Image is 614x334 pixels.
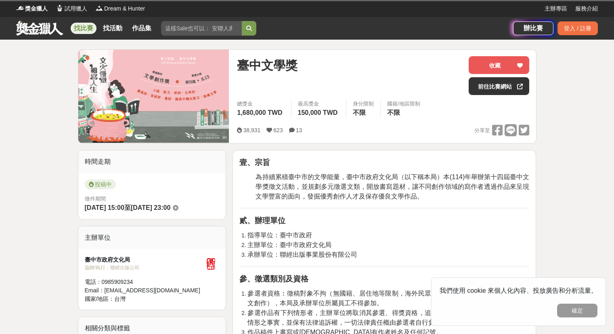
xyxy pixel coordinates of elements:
[100,23,126,34] a: 找活動
[65,4,87,13] span: 試用獵人
[85,180,116,189] span: 投稿中
[71,23,96,34] a: 找比賽
[239,158,270,167] strong: 壹、宗旨
[353,109,366,116] span: 不限
[469,77,529,95] a: 前往比賽網站
[161,21,242,36] input: 這樣Sale也可以： 安聯人壽創意銷售法募集
[131,204,170,211] span: [DATE] 23:00
[124,204,131,211] span: 至
[387,109,400,116] span: 不限
[78,150,226,173] div: 時間走期
[557,304,597,317] button: 確定
[16,4,24,12] img: Logo
[78,50,229,143] img: Cover Image
[353,100,374,108] div: 身分限制
[85,286,203,295] div: Email： [EMAIL_ADDRESS][DOMAIN_NAME]
[237,109,282,116] span: 1,680,000 TWD
[387,100,420,108] div: 國籍/地區限制
[239,275,308,283] strong: 參、徵選類別及資格
[474,125,490,137] span: 分享至
[247,241,331,248] span: 主辦單位：臺中市政府文化局
[237,56,298,74] span: 臺中文學獎
[545,4,567,13] a: 主辦專區
[273,127,283,133] span: 623
[16,4,48,13] a: Logo獎金獵人
[85,296,115,302] span: 國家/地區：
[247,309,529,326] span: 參選作品有下列情形者，主辦單位將取消其參選、得獎資格，追回獎金、獎座（狀），公布其違規情形之事實，並保有法律追訴權，一切法律責任概由參選者自行負責。
[104,4,145,13] span: Dream & Hunter
[85,264,203,271] div: 協辦/執行： 聯經出版公司
[85,256,203,264] div: 臺中市政府文化局
[575,4,598,13] a: 服務介紹
[469,56,529,74] button: 收藏
[129,23,155,34] a: 作品集
[25,4,48,13] span: 獎金獵人
[256,173,529,200] span: 為持續累積臺中市的文學能量，臺中市政府文化局（以下稱本局）本(114)年舉辦第十四屆臺中文學獎徵文活動，並規劃多元徵選文類，開放書寫題材，讓不同創作領域的寫作者透過作品來呈現文學豐富的面向，發掘...
[56,4,64,12] img: Logo
[95,4,145,13] a: LogoDream & Hunter
[557,21,598,35] div: 登入 / 註冊
[247,232,312,239] span: 指導單位：臺中市政府
[247,251,357,258] span: 承辦單位：聯經出版事業股份有限公司
[237,100,284,108] span: 總獎金
[296,127,302,133] span: 13
[85,204,124,211] span: [DATE] 15:00
[114,296,126,302] span: 台灣
[513,21,553,35] a: 辦比賽
[85,278,203,286] div: 電話： 0985909234
[298,100,340,108] span: 最高獎金
[78,226,226,249] div: 主辦單位
[440,287,597,294] span: 我們使用 cookie 來個人化內容、投放廣告和分析流量。
[239,216,285,225] strong: 貳、辦理單位
[95,4,103,12] img: Logo
[243,127,260,133] span: 38,931
[247,290,529,307] span: 參選者資格︰徵稿對象不拘（無國籍、居住地等限制，海外民眾亦可參加，惟各類別皆須以繁體中文創作），本局及承辦單位所屬員工不得參加。
[298,109,338,116] span: 150,000 TWD
[56,4,87,13] a: Logo試用獵人
[85,196,106,202] span: 徵件期間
